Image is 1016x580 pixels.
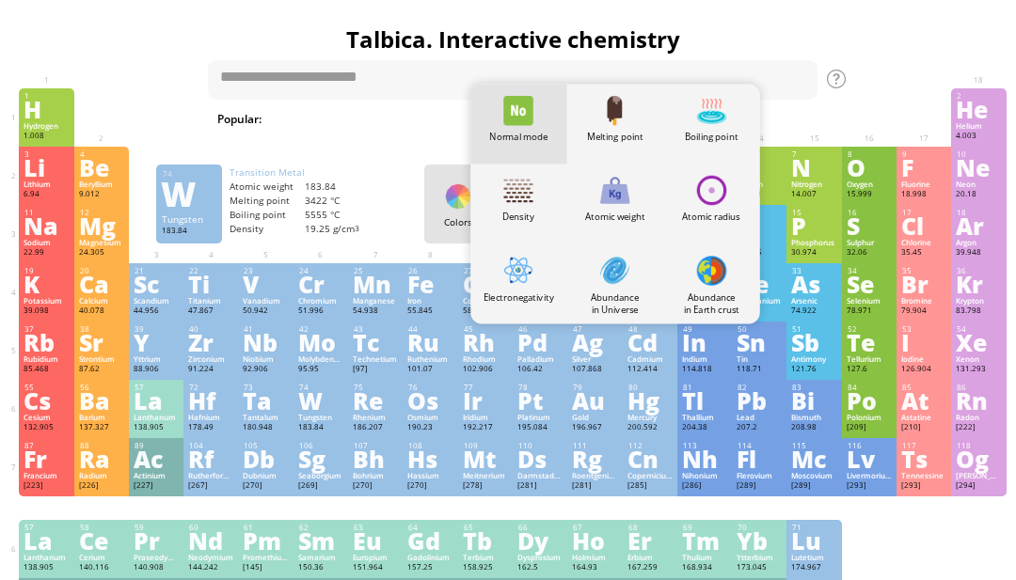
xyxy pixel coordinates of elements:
div: 111 [573,441,617,450]
div: Phosphorus [791,238,836,247]
div: 104 [189,441,233,450]
div: 114.818 [682,364,727,375]
div: 38 [80,324,124,334]
div: Be [79,157,124,178]
div: Sc [134,274,179,294]
div: Argon [956,238,1001,247]
div: 76 [408,383,452,392]
div: 105 [244,441,288,450]
div: [222] [956,422,1001,433]
div: Atomic weight [566,210,662,223]
div: Iridium [463,413,508,422]
div: 138.905 [134,422,179,433]
div: Se [847,274,892,294]
div: 54 [957,324,1001,334]
div: Tantalum [243,413,288,422]
div: 1.008 [24,131,69,142]
div: 3422 °C [305,195,380,207]
div: 53 [902,324,946,334]
div: 49 [683,324,727,334]
div: 8 [848,149,892,159]
div: Hg [627,390,673,411]
div: 131.293 [956,364,1001,375]
div: 72 [189,383,233,392]
div: 18 [957,208,1001,217]
div: Mn [353,274,398,294]
div: Cs [24,390,69,411]
div: 50 [738,324,782,334]
div: Lead [737,413,782,422]
div: Po [847,390,892,411]
div: 117 [902,441,946,450]
div: Mercury [627,413,673,422]
div: 48 [628,324,673,334]
div: Transition Metal [230,166,380,179]
div: 16 [848,208,892,217]
div: 11 [24,208,69,217]
div: 75 [354,383,398,392]
div: 91.224 [188,364,233,375]
div: Y [134,332,179,353]
div: 51.996 [298,306,343,317]
div: 87.62 [79,364,124,375]
div: 55.845 [407,306,452,317]
div: 24.305 [79,247,124,259]
div: 20 [80,266,124,275]
div: H [24,99,69,119]
div: Vanadium [243,296,288,306]
div: Ag [572,332,617,353]
div: 126.904 [901,364,946,375]
div: Co [463,274,508,294]
div: 81 [683,383,727,392]
div: 46 [518,324,563,334]
div: Au [572,390,617,411]
div: 6 [738,149,782,159]
div: Ca [79,274,124,294]
div: 109 [464,441,508,450]
div: 84 [848,383,892,392]
div: 74 [299,383,343,392]
div: 34 [848,266,892,275]
div: 15.999 [847,189,892,200]
div: Iodine [901,354,946,364]
div: Bromine [901,296,946,306]
div: Density [230,223,305,235]
div: 12 [80,208,124,217]
div: 47.867 [188,306,233,317]
div: P [791,215,836,236]
div: 108 [408,441,452,450]
div: 88.906 [134,364,179,375]
div: 180.948 [243,422,288,433]
div: 22.99 [24,247,69,259]
div: Bismuth [791,413,836,422]
div: Xenon [956,354,1001,364]
div: Ba [79,390,124,411]
div: Density [470,210,566,223]
div: 35 [902,266,946,275]
div: Indium [682,354,727,364]
div: 116 [848,441,892,450]
div: 85 [902,383,946,392]
div: Molybdenum [298,354,343,364]
div: Ruthenium [407,354,452,364]
div: N [791,157,836,178]
div: Scandium [134,296,179,306]
div: 4 [80,149,124,159]
div: [97] [353,364,398,375]
div: 32 [738,266,782,275]
div: Thallium [682,413,727,422]
div: 33 [792,266,836,275]
div: 14 [738,208,782,217]
div: In [682,332,727,353]
div: 51 [792,324,836,334]
div: Kr [956,274,1001,294]
div: 35.45 [901,247,946,259]
div: Cadmium [627,354,673,364]
div: 56 [80,383,124,392]
div: 106 [299,441,343,450]
div: Li [24,157,69,178]
div: 19.25 g/cm [305,223,380,235]
div: Barium [79,413,124,422]
div: 113 [683,441,727,450]
div: 36 [957,266,1001,275]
